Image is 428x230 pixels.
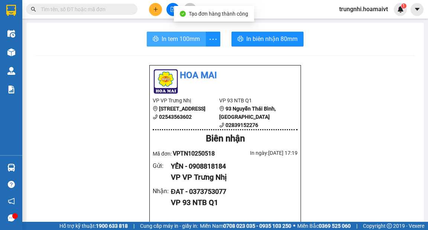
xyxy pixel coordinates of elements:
[153,7,158,12] span: plus
[153,186,171,196] div: Nhận :
[64,7,81,15] span: Nhận:
[333,4,394,14] span: trungnhi.hoamaivt
[31,7,36,12] span: search
[200,222,291,230] span: Miền Nam
[6,33,58,44] div: 0902702706
[147,32,206,47] button: printerIn tem 100mm
[153,96,219,105] li: VP VP Trưng Nhị
[356,222,357,230] span: |
[166,3,179,16] button: file-add
[159,114,192,120] b: 02543563602
[397,6,404,13] img: icon-new-feature
[414,6,421,13] span: caret-down
[7,164,15,172] img: warehouse-icon
[153,68,179,95] img: logo.jpg
[64,33,116,44] div: 0764112634
[7,67,15,75] img: warehouse-icon
[6,6,58,24] div: VP Trưng Nhị
[205,32,220,47] button: more
[170,7,175,12] span: file-add
[153,36,159,43] span: printer
[8,214,15,221] span: message
[62,50,68,58] span: C :
[171,197,292,208] div: VP 93 NTB Q1
[153,114,158,119] span: phone
[8,198,15,205] span: notification
[96,223,128,229] strong: 1900 633 818
[7,48,15,56] img: warehouse-icon
[153,106,158,111] span: environment
[171,186,292,197] div: ĐAT - 0373753077
[171,161,292,172] div: YẾN - 0908818184
[64,24,116,33] div: NGỌC EM
[231,32,304,47] button: printerIn biên nhận 80mm
[7,30,15,38] img: warehouse-icon
[149,3,162,16] button: plus
[162,34,200,44] span: In tem 100mm
[184,3,197,16] button: aim
[64,6,116,24] div: 93 NTB Q1
[153,149,225,158] div: Mã đơn:
[171,172,292,183] div: VP VP Trưng Nhị
[226,122,258,128] b: 02839152276
[173,150,215,157] span: VPTN10250518
[189,11,248,17] span: Tạo đơn hàng thành công
[219,96,286,105] li: VP 93 NTB Q1
[59,222,128,230] span: Hỗ trợ kỹ thuật:
[8,181,15,188] span: question-circle
[237,36,243,43] span: printer
[293,224,295,227] span: ⚪️
[387,223,392,229] span: copyright
[219,106,276,120] b: 93 Nguyễn Thái Bình, [GEOGRAPHIC_DATA]
[401,3,406,9] sup: 1
[225,149,298,157] div: In ngày: [DATE] 17:19
[140,222,198,230] span: Cung cấp máy in - giấy in:
[153,132,298,146] div: Biên nhận
[62,48,116,58] div: 30.000
[6,5,16,16] img: logo-vxr
[297,222,351,230] span: Miền Bắc
[206,35,220,44] span: more
[159,106,205,112] b: [STREET_ADDRESS]
[153,68,298,83] li: Hoa Mai
[223,223,291,229] strong: 0708 023 035 - 0935 103 250
[402,3,405,9] span: 1
[219,106,224,111] span: environment
[180,11,186,17] span: check-circle
[7,86,15,93] img: solution-icon
[153,161,171,170] div: Gửi :
[246,34,298,44] span: In biên nhận 80mm
[6,24,58,33] div: Dũng
[41,5,129,13] input: Tìm tên, số ĐT hoặc mã đơn
[219,122,224,128] span: phone
[319,223,351,229] strong: 0369 525 060
[6,7,18,15] span: Gửi:
[411,3,424,16] button: caret-down
[133,222,134,230] span: |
